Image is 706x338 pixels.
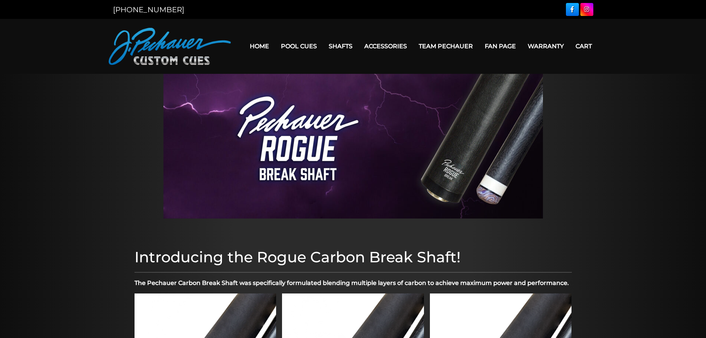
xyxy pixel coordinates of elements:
img: Pechauer Custom Cues [109,28,231,65]
h1: Introducing the Rogue Carbon Break Shaft! [135,248,572,266]
a: Cart [570,37,598,56]
a: Home [244,37,275,56]
a: [PHONE_NUMBER] [113,5,184,14]
strong: The Pechauer Carbon Break Shaft was specifically formulated blending multiple layers of carbon to... [135,279,569,286]
a: Team Pechauer [413,37,479,56]
a: Fan Page [479,37,522,56]
a: Pool Cues [275,37,323,56]
a: Shafts [323,37,358,56]
a: Warranty [522,37,570,56]
a: Accessories [358,37,413,56]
